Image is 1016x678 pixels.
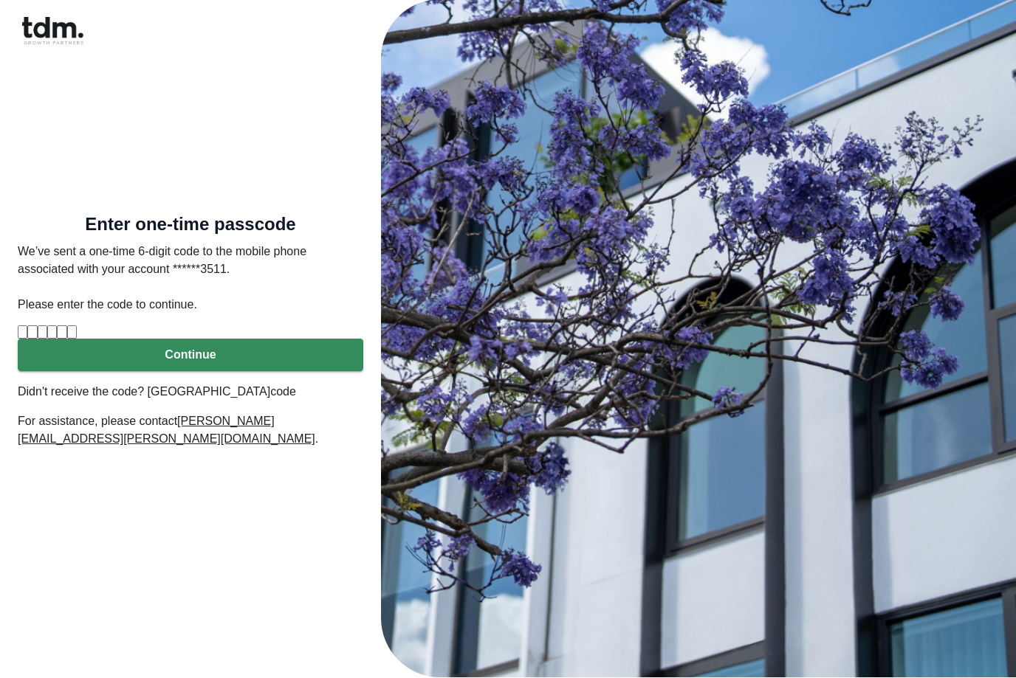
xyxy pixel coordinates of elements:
input: Digit 2 [27,326,37,339]
input: Digit 5 [57,326,66,339]
input: Digit 3 [38,326,47,339]
input: Please enter verification code. Digit 1 [18,326,27,339]
h5: Enter one-time passcode [18,218,363,232]
p: Didn't receive the code? [GEOGRAPHIC_DATA] [18,384,363,401]
p: For assistance, please contact . [18,413,363,449]
button: Continue [18,339,363,372]
p: We’ve sent a one-time 6-digit code to the mobile phone associated with your account ******3511. P... [18,243,363,314]
input: Digit 4 [47,326,57,339]
a: code [270,386,296,398]
input: Digit 6 [67,326,77,339]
